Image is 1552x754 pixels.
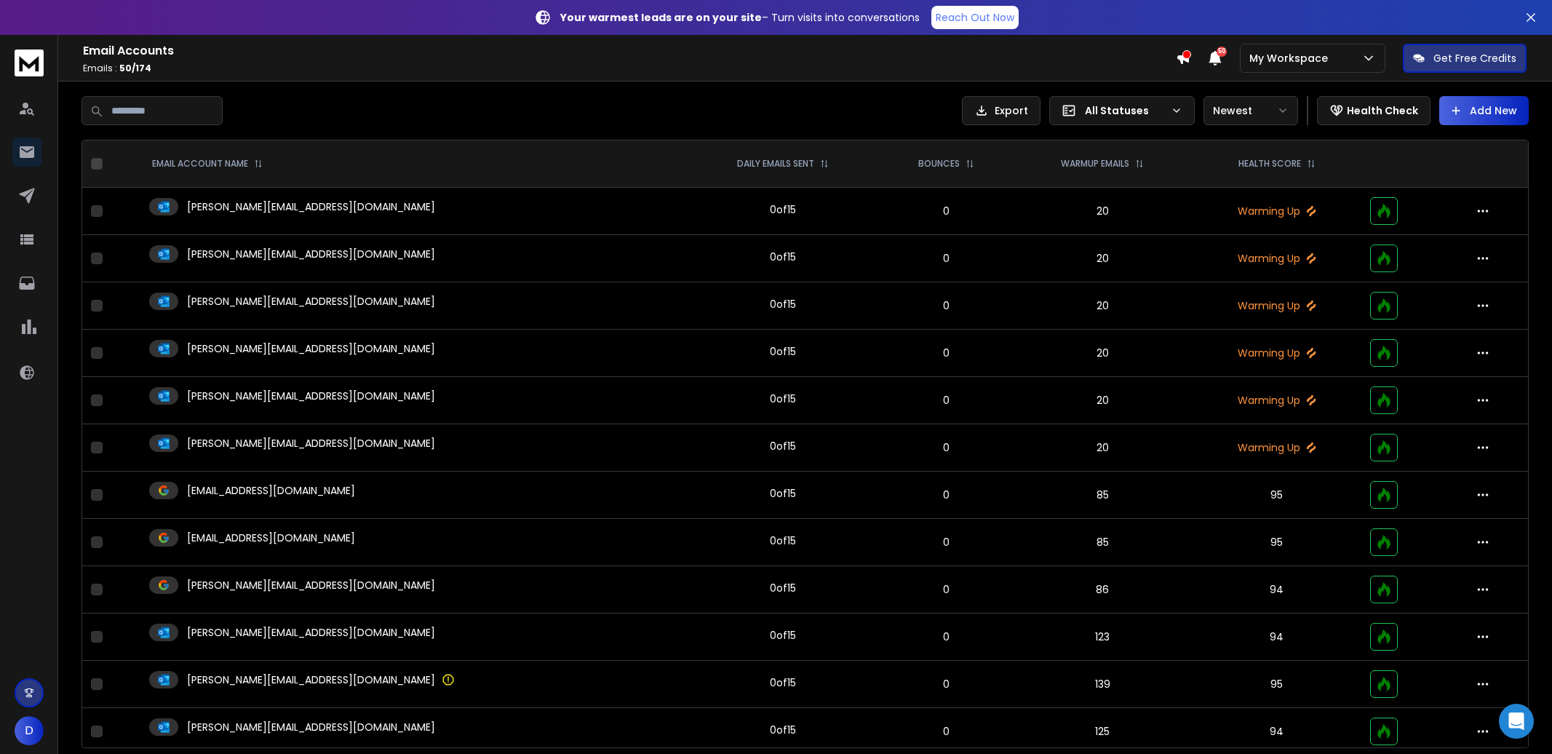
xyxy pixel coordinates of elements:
p: Emails : [83,63,1176,74]
button: D [15,716,44,745]
p: 0 [888,440,1005,455]
td: 20 [1013,330,1192,377]
div: 0 of 15 [770,723,796,737]
div: 0 of 15 [770,297,796,311]
div: 0 of 15 [770,628,796,643]
td: 20 [1013,377,1192,424]
button: Get Free Credits [1403,44,1527,73]
td: 95 [1192,472,1361,519]
p: Warming Up [1201,204,1352,218]
div: 0 of 15 [770,439,796,453]
button: Add New [1439,96,1529,125]
div: 0 of 15 [770,392,796,406]
p: Warming Up [1201,393,1352,408]
td: 20 [1013,188,1192,235]
td: 95 [1192,519,1361,566]
p: 0 [888,535,1005,549]
p: Warming Up [1201,251,1352,266]
p: [PERSON_NAME][EMAIL_ADDRESS][DOMAIN_NAME] [187,199,435,214]
div: 0 of 15 [770,202,796,217]
p: 0 [888,204,1005,218]
p: [PERSON_NAME][EMAIL_ADDRESS][DOMAIN_NAME] [187,436,435,451]
p: 0 [888,724,1005,739]
p: WARMUP EMAILS [1061,158,1129,170]
td: 86 [1013,566,1192,614]
button: Health Check [1317,96,1430,125]
p: 0 [888,393,1005,408]
div: 0 of 15 [770,250,796,264]
div: 0 of 15 [770,344,796,359]
td: 20 [1013,235,1192,282]
p: 0 [888,346,1005,360]
td: 95 [1192,661,1361,708]
button: Newest [1203,96,1298,125]
p: HEALTH SCORE [1238,158,1301,170]
td: 94 [1192,566,1361,614]
div: Open Intercom Messenger [1499,704,1534,739]
button: Export [962,96,1040,125]
p: [PERSON_NAME][EMAIL_ADDRESS][DOMAIN_NAME] [187,294,435,309]
p: 0 [888,298,1005,313]
a: Reach Out Now [931,6,1019,29]
p: All Statuses [1085,103,1165,118]
p: [PERSON_NAME][EMAIL_ADDRESS][DOMAIN_NAME] [187,389,435,403]
p: Warming Up [1201,440,1352,455]
h1: Email Accounts [83,42,1176,60]
div: 0 of 15 [770,675,796,690]
span: 50 [1217,47,1227,57]
p: BOUNCES [918,158,960,170]
p: [EMAIL_ADDRESS][DOMAIN_NAME] [187,483,355,498]
p: Warming Up [1201,298,1352,313]
p: 0 [888,677,1005,691]
p: [PERSON_NAME][EMAIL_ADDRESS][DOMAIN_NAME] [187,625,435,640]
td: 20 [1013,282,1192,330]
p: [PERSON_NAME][EMAIL_ADDRESS][DOMAIN_NAME] [187,672,435,687]
td: 85 [1013,472,1192,519]
p: Health Check [1347,103,1418,118]
p: DAILY EMAILS SENT [737,158,814,170]
p: Reach Out Now [936,10,1014,25]
td: 123 [1013,614,1192,661]
p: 0 [888,251,1005,266]
p: Warming Up [1201,346,1352,360]
strong: Your warmest leads are on your site [560,10,762,25]
p: My Workspace [1249,51,1334,66]
td: 94 [1192,614,1361,661]
td: 20 [1013,424,1192,472]
p: Get Free Credits [1433,51,1516,66]
p: – Turn visits into conversations [560,10,920,25]
div: EMAIL ACCOUNT NAME [152,158,263,170]
div: 0 of 15 [770,533,796,548]
p: [PERSON_NAME][EMAIL_ADDRESS][DOMAIN_NAME] [187,247,435,261]
p: 0 [888,630,1005,644]
p: [PERSON_NAME][EMAIL_ADDRESS][DOMAIN_NAME] [187,720,435,734]
p: [EMAIL_ADDRESS][DOMAIN_NAME] [187,531,355,545]
div: 0 of 15 [770,486,796,501]
img: logo [15,49,44,76]
p: [PERSON_NAME][EMAIL_ADDRESS][DOMAIN_NAME] [187,578,435,592]
span: 50 / 174 [119,62,151,74]
td: 139 [1013,661,1192,708]
p: 0 [888,488,1005,502]
p: [PERSON_NAME][EMAIL_ADDRESS][DOMAIN_NAME] [187,341,435,356]
p: 0 [888,582,1005,597]
div: 0 of 15 [770,581,796,595]
td: 85 [1013,519,1192,566]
